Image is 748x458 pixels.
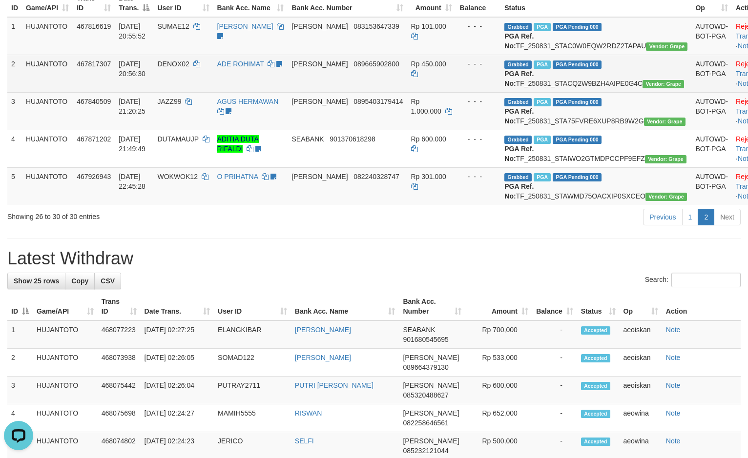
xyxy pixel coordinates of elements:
[4,4,33,33] button: Open LiveChat chat widget
[500,17,691,55] td: TF_250831_STAC0W0EQW2RDZ2TAPAU
[22,167,73,205] td: HUJANTOTO
[353,60,399,68] span: Copy 089665902800 to clipboard
[291,173,348,180] span: [PERSON_NAME]
[403,409,459,417] span: [PERSON_NAME]
[643,80,684,88] span: Vendor URL: https://settle31.1velocity.biz
[500,55,691,92] td: TF_250831_STACQ2W9BZH4AIPE0G4C
[217,60,264,68] a: ADE ROHIMAT
[553,98,602,106] span: PGA Pending
[65,273,95,289] a: Copy
[353,173,399,180] span: Copy 082240328747 to clipboard
[22,17,73,55] td: HUJANTOTO
[7,92,22,130] td: 3
[504,32,534,50] b: PGA Ref. No:
[691,130,732,167] td: AUTOWD-BOT-PGA
[465,320,532,349] td: Rp 700,000
[534,60,551,69] span: Marked by aeokris
[691,17,732,55] td: AUTOWD-BOT-PGA
[403,381,459,389] span: [PERSON_NAME]
[119,60,145,78] span: [DATE] 20:56:30
[77,22,111,30] span: 467816619
[504,107,534,125] b: PGA Ref. No:
[643,209,682,225] a: Previous
[353,98,403,105] span: Copy 0895403179414 to clipboard
[77,135,111,143] span: 467871202
[534,98,551,106] span: Marked by aeori
[411,135,446,143] span: Rp 600.000
[214,293,291,320] th: User ID: activate to sort column ascending
[33,293,98,320] th: Game/API: activate to sort column ascending
[620,320,662,349] td: aeoiskan
[646,42,687,51] span: Vendor URL: https://settle31.1velocity.biz
[7,273,65,289] a: Show 25 rows
[682,209,699,225] a: 1
[157,135,198,143] span: DUTAMAUJP
[141,320,214,349] td: [DATE] 02:27:25
[532,293,577,320] th: Balance: activate to sort column ascending
[33,320,98,349] td: HUJANTOTO
[399,293,465,320] th: Bank Acc. Number: activate to sort column ascending
[691,55,732,92] td: AUTOWD-BOT-PGA
[698,209,714,225] a: 2
[7,17,22,55] td: 1
[291,22,348,30] span: [PERSON_NAME]
[534,23,551,31] span: Marked by aeokris
[532,320,577,349] td: -
[553,23,602,31] span: PGA Pending
[411,22,446,30] span: Rp 101.000
[671,273,741,287] input: Search:
[77,60,111,68] span: 467817307
[553,60,602,69] span: PGA Pending
[691,167,732,205] td: AUTOWD-BOT-PGA
[581,438,610,446] span: Accepted
[98,349,141,377] td: 468073938
[214,377,291,404] td: PUTRAY2711
[620,349,662,377] td: aeoiskan
[620,377,662,404] td: aeoiskan
[581,382,610,390] span: Accepted
[217,173,258,180] a: O PRIHATNA
[22,55,73,92] td: HUJANTOTO
[141,377,214,404] td: [DATE] 02:26:04
[295,326,351,334] a: [PERSON_NAME]
[7,320,33,349] td: 1
[98,404,141,432] td: 468075698
[330,135,375,143] span: Copy 901370618298 to clipboard
[22,92,73,130] td: HUJANTOTO
[581,326,610,335] span: Accepted
[465,349,532,377] td: Rp 533,000
[295,437,314,445] a: SELFI
[403,363,448,371] span: Copy 089664379130 to clipboard
[465,404,532,432] td: Rp 652,000
[504,60,532,69] span: Grabbed
[7,377,33,404] td: 3
[403,447,448,455] span: Copy 085232121044 to clipboard
[460,59,497,69] div: - - -
[157,22,189,30] span: SUMAE12
[500,130,691,167] td: TF_250831_STAIWO2GTMDPCCPF9EFZ
[77,173,111,180] span: 467926943
[7,208,304,221] div: Showing 26 to 30 of 30 entries
[214,349,291,377] td: SOMAD122
[98,377,141,404] td: 468075442
[14,277,59,285] span: Show 25 rows
[101,277,115,285] span: CSV
[295,381,374,389] a: PUTRI [PERSON_NAME]
[504,182,534,200] b: PGA Ref. No:
[666,326,681,334] a: Note
[119,173,145,190] span: [DATE] 22:45:28
[7,130,22,167] td: 4
[157,60,189,68] span: DENOX02
[22,130,73,167] td: HUJANTOTO
[581,410,610,418] span: Accepted
[157,173,197,180] span: WOKWOK12
[465,293,532,320] th: Amount: activate to sort column ascending
[291,60,348,68] span: [PERSON_NAME]
[504,98,532,106] span: Grabbed
[500,167,691,205] td: TF_250831_STAWMD75OACXIP0SXCEO
[645,273,741,287] label: Search:
[645,155,686,163] span: Vendor URL: https://settle31.1velocity.biz
[7,404,33,432] td: 4
[553,173,602,181] span: PGA Pending
[714,209,741,225] a: Next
